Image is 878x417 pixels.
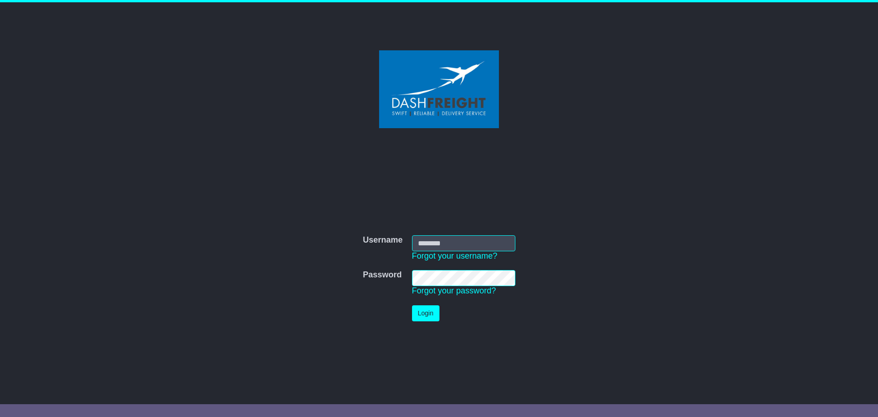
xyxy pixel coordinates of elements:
a: Forgot your username? [412,251,498,260]
img: Dash Freight [379,50,499,128]
a: Forgot your password? [412,286,496,295]
label: Password [363,270,402,280]
label: Username [363,235,402,245]
button: Login [412,305,439,321]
